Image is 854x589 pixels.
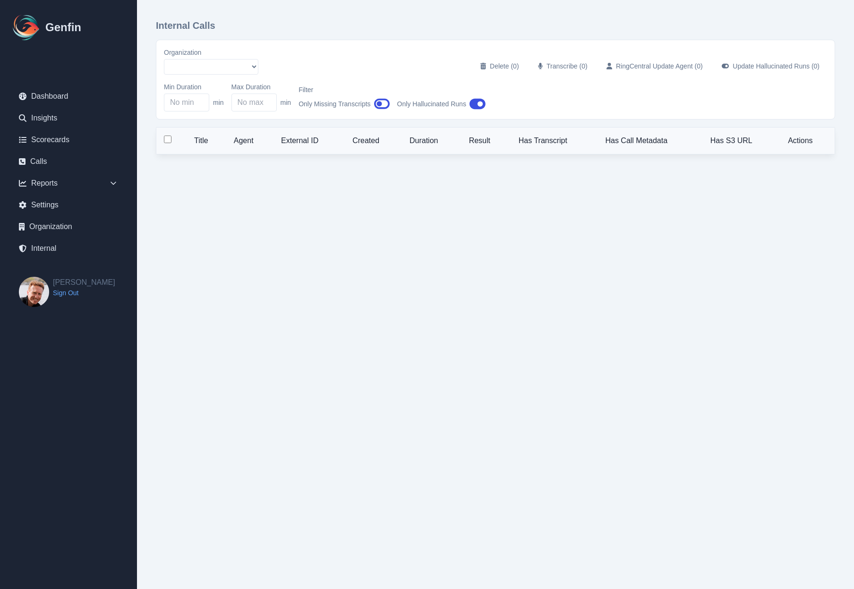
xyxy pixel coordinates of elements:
th: Has Call Metadata [598,128,702,154]
a: Internal [11,239,126,258]
a: Insights [11,109,126,128]
th: External ID [273,128,345,154]
img: Brian Dunagan [19,277,49,307]
h1: Internal Calls [156,19,835,32]
span: Only Hallucinated Runs [397,99,466,109]
a: Sign Out [53,288,115,298]
a: Calls [11,152,126,171]
input: No max [231,94,277,111]
button: Transcribe (0) [530,58,595,75]
label: Max Duration [231,82,291,92]
button: Update Hallucinated Runs (0) [714,58,827,75]
th: Has S3 URL [703,128,780,154]
input: No min [164,94,209,111]
button: Delete (0) [473,58,527,75]
label: Organization [164,48,258,57]
span: Only Missing Transcripts [299,99,370,109]
a: Dashboard [11,87,126,106]
div: Reports [11,174,126,193]
span: min [281,98,291,107]
th: Title [187,128,226,154]
h2: [PERSON_NAME] [53,277,115,288]
label: Filter [299,85,389,94]
button: RingCentral Update Agent (0) [599,58,710,75]
th: Created [345,128,402,154]
th: Agent [226,128,273,154]
a: Scorecards [11,130,126,149]
span: min [213,98,224,107]
th: Actions [780,128,835,154]
a: Settings [11,196,126,214]
th: Duration [402,128,461,154]
th: Result [461,128,511,154]
h1: Genfin [45,20,81,35]
label: Min Duration [164,82,224,92]
img: Logo [11,12,42,43]
th: Has Transcript [511,128,598,154]
a: Organization [11,217,126,236]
